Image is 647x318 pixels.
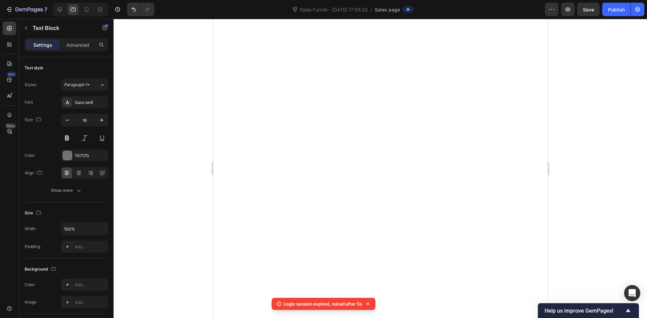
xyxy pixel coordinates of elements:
[33,41,52,48] p: Settings
[25,299,36,305] div: Image
[375,6,400,13] span: Sales page
[75,244,106,250] div: Add...
[33,24,90,32] p: Text Block
[25,226,36,232] div: Width
[75,153,106,159] div: 707170
[624,285,640,301] div: Open Intercom Messenger
[25,82,36,88] div: Styles
[51,187,82,194] div: Show more
[66,41,89,48] p: Advanced
[25,209,42,218] div: Size
[608,6,625,13] div: Publish
[25,244,40,250] div: Padding
[545,308,624,314] span: Help us improve GemPages!
[213,19,548,318] iframe: Design area
[5,123,16,129] div: Beta
[6,72,16,77] div: 450
[370,6,372,13] span: /
[25,65,43,71] div: Text style
[545,307,632,315] button: Show survey - Help us improve GemPages!
[25,265,57,274] div: Background
[75,299,106,306] div: Add...
[25,282,35,288] div: Color
[44,5,47,13] p: 7
[25,169,43,178] div: Align
[3,3,50,16] button: 7
[25,184,108,197] button: Show more
[64,82,90,88] span: Paragraph 1*
[25,115,42,125] div: Size
[577,3,599,16] button: Save
[127,3,154,16] div: Undo/Redo
[61,79,108,91] button: Paragraph 1*
[583,7,594,12] span: Save
[602,3,630,16] button: Publish
[25,99,33,105] div: Font
[75,282,106,288] div: Add...
[25,152,35,158] div: Color
[61,223,108,235] input: Auto
[284,301,362,307] p: Login session expired, reload after 5s
[75,100,106,106] div: Sans-serif
[298,6,369,13] span: Sales Funnel - [DATE] 17:05:25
